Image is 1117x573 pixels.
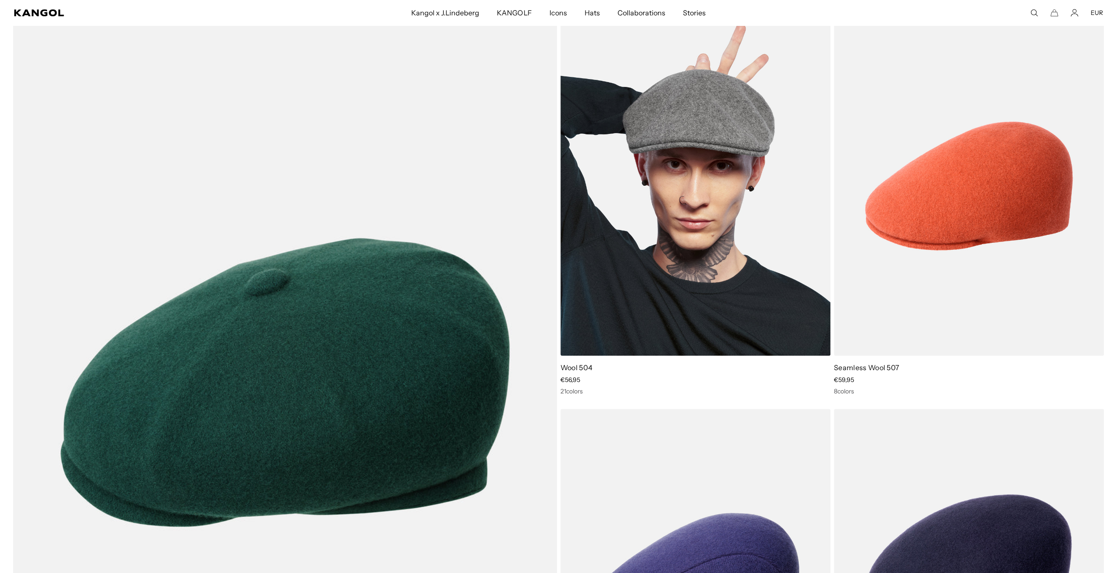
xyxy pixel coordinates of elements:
[1030,9,1038,17] summary: Search here
[560,16,830,355] img: Wool 504
[560,363,593,372] a: Wool 504
[560,387,830,395] div: 21 colors
[1091,9,1103,17] button: EUR
[834,387,1104,395] div: 8 colors
[1050,9,1058,17] button: Cart
[834,16,1104,355] img: Seamless Wool 507
[834,376,854,384] span: €59,95
[834,363,899,372] a: Seamless Wool 507
[1070,9,1078,17] a: Account
[14,9,273,16] a: Kangol
[560,376,580,384] span: €56,95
